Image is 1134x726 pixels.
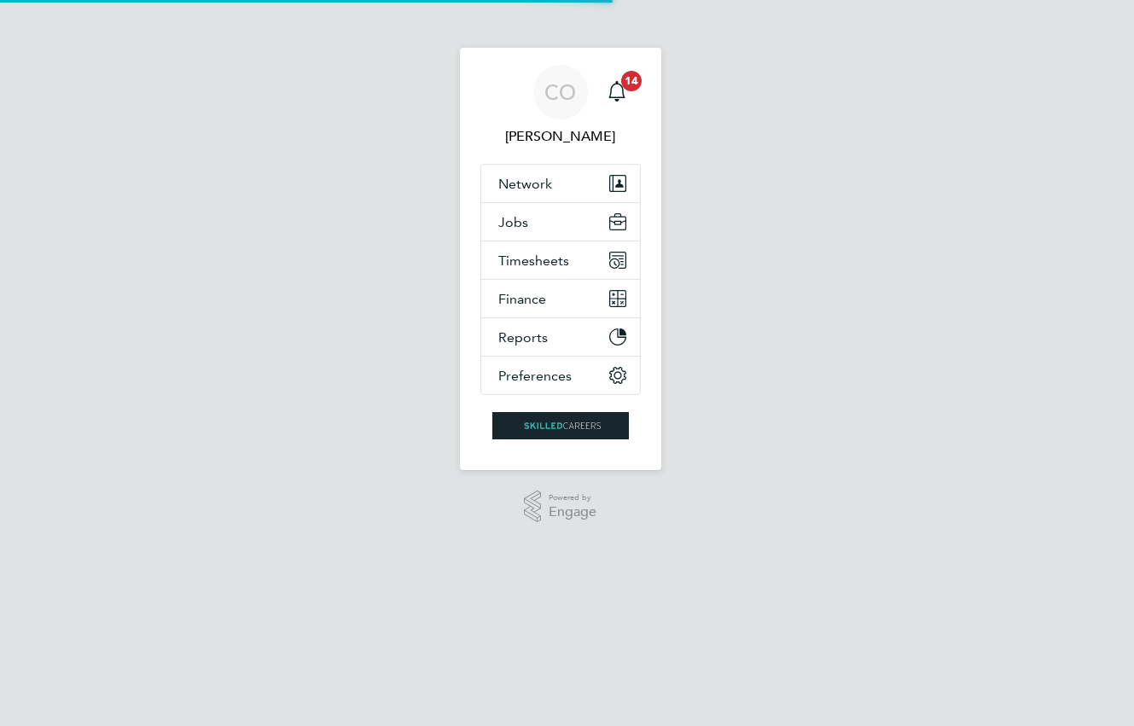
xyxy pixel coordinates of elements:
[524,491,596,523] a: Powered byEngage
[544,81,576,103] span: CO
[481,203,640,241] button: Jobs
[480,65,641,147] a: CO[PERSON_NAME]
[492,412,629,439] img: skilledcareers-logo-retina.png
[600,65,634,119] a: 14
[481,241,640,279] button: Timesheets
[498,291,546,307] span: Finance
[460,48,661,470] nav: Main navigation
[481,280,640,317] button: Finance
[549,491,596,505] span: Powered by
[480,412,641,439] a: Go to home page
[549,505,596,520] span: Engage
[498,329,548,346] span: Reports
[481,165,640,202] button: Network
[498,368,572,384] span: Preferences
[481,357,640,394] button: Preferences
[621,71,642,91] span: 14
[480,126,641,147] span: Craig O'Donovan
[498,253,569,269] span: Timesheets
[498,176,552,192] span: Network
[481,318,640,356] button: Reports
[498,214,528,230] span: Jobs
